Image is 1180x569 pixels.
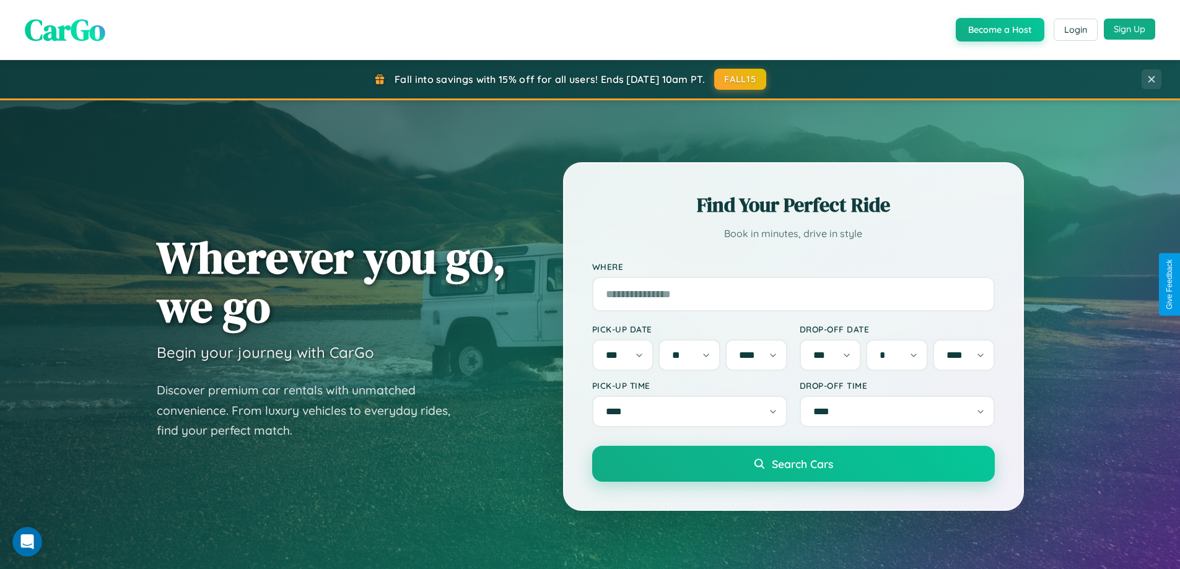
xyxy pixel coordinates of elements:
button: Sign Up [1104,19,1155,40]
span: CarGo [25,9,105,50]
div: Give Feedback [1165,259,1174,310]
label: Drop-off Time [800,380,995,391]
button: Become a Host [956,18,1044,41]
button: Login [1054,19,1098,41]
label: Where [592,261,995,272]
button: FALL15 [714,69,766,90]
iframe: Intercom live chat [12,527,42,557]
button: Search Cars [592,446,995,482]
h1: Wherever you go, we go [157,233,506,331]
label: Drop-off Date [800,324,995,334]
label: Pick-up Time [592,380,787,391]
p: Book in minutes, drive in style [592,225,995,243]
h3: Begin your journey with CarGo [157,343,374,362]
span: Search Cars [772,457,833,471]
span: Fall into savings with 15% off for all users! Ends [DATE] 10am PT. [395,73,705,85]
label: Pick-up Date [592,324,787,334]
p: Discover premium car rentals with unmatched convenience. From luxury vehicles to everyday rides, ... [157,380,466,441]
h2: Find Your Perfect Ride [592,191,995,219]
